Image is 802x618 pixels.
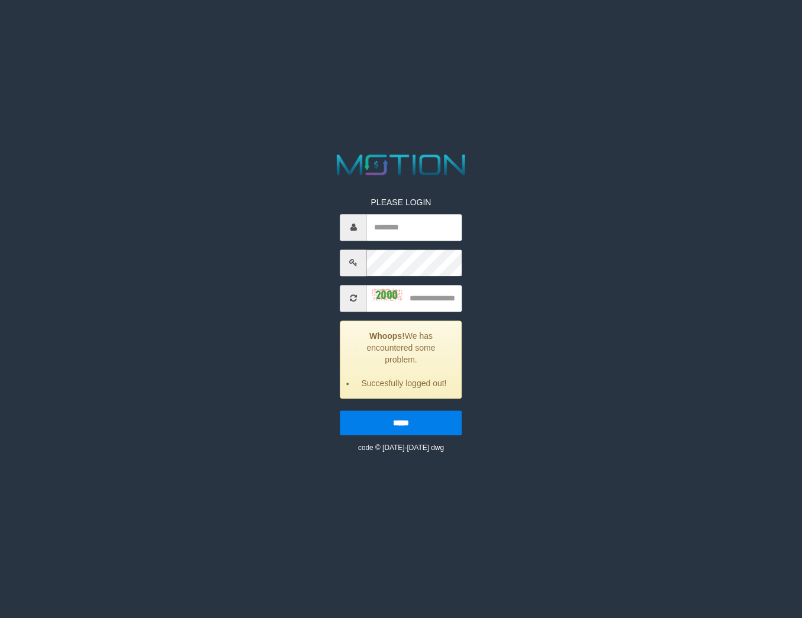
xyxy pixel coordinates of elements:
img: captcha [373,289,402,300]
li: Succesfully logged out! [356,377,453,389]
img: MOTION_logo.png [331,151,471,179]
p: PLEASE LOGIN [340,196,462,208]
strong: Whoops! [369,331,405,341]
small: code © [DATE]-[DATE] dwg [358,444,444,452]
div: We has encountered some problem. [340,321,462,399]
